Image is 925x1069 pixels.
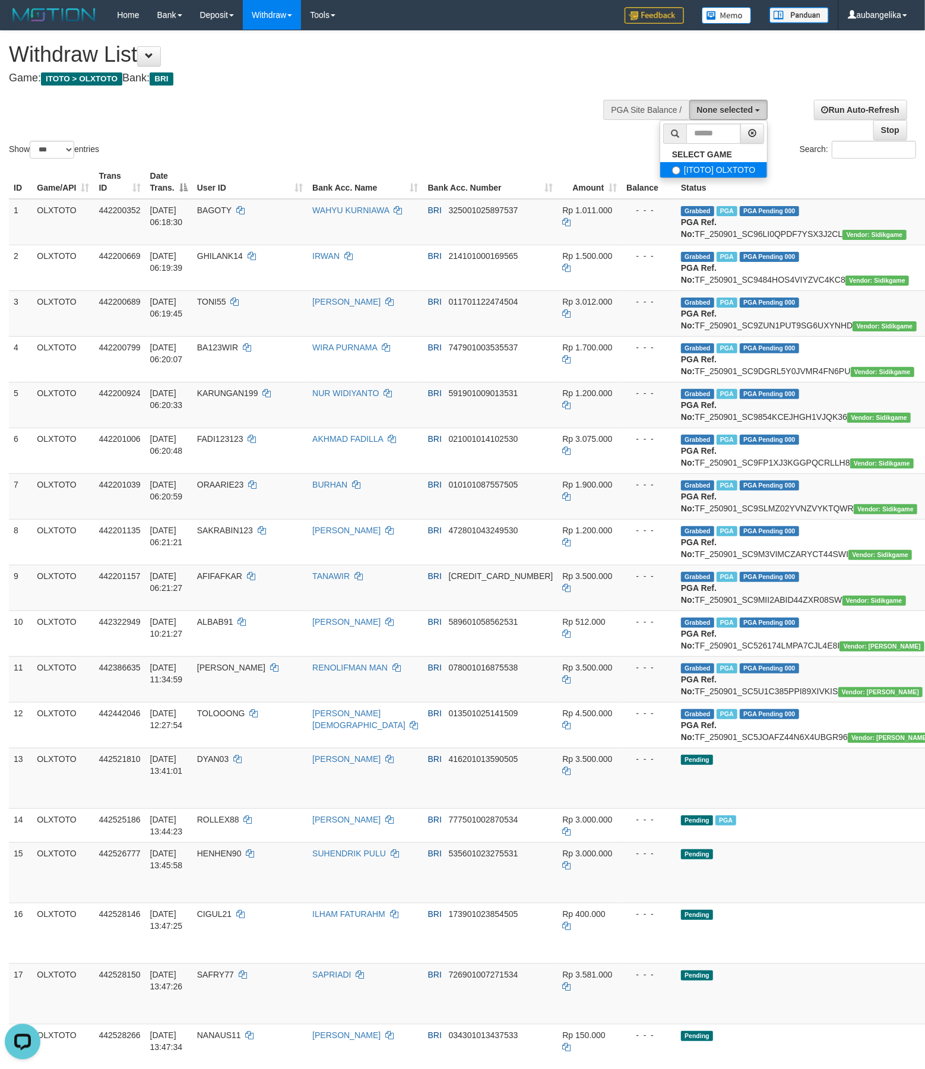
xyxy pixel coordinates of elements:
[626,1029,671,1041] div: - - -
[681,435,714,445] span: Grabbed
[717,572,737,582] span: Marked by aubibnu
[312,849,386,858] a: SUHENDRIK PULU
[557,165,622,199] th: Amount: activate to sort column ascending
[197,1030,241,1040] span: NANAUS11
[449,343,518,352] span: Copy 747901003535537 to clipboard
[681,910,713,920] span: Pending
[32,165,94,199] th: Game/API: activate to sort column ascending
[626,387,671,399] div: - - -
[562,480,612,489] span: Rp 1.900.000
[740,252,799,262] span: PGA Pending
[428,205,442,215] span: BRI
[32,903,94,963] td: OLXTOTO
[672,166,680,175] input: [ITOTO] OLXTOTO
[197,526,253,535] span: SAKRABIN123
[32,565,94,611] td: OLXTOTO
[845,276,909,286] span: Vendor URL: https://secure9.1velocity.biz
[197,205,232,215] span: BAGOTY
[626,616,671,628] div: - - -
[626,753,671,765] div: - - -
[449,849,518,858] span: Copy 535601023275531 to clipboard
[769,7,829,23] img: panduan.png
[681,720,717,742] b: PGA Ref. No:
[9,565,32,611] td: 9
[32,336,94,382] td: OLXTOTO
[428,526,442,535] span: BRI
[681,309,717,330] b: PGA Ref. No:
[562,815,612,824] span: Rp 3.000.000
[150,909,183,931] span: [DATE] 13:47:25
[428,388,442,398] span: BRI
[150,1030,183,1052] span: [DATE] 13:47:34
[150,526,183,547] span: [DATE] 06:21:21
[9,72,605,84] h4: Game: Bank:
[626,908,671,920] div: - - -
[32,382,94,428] td: OLXTOTO
[562,909,605,919] span: Rp 400.000
[740,435,799,445] span: PGA Pending
[9,6,99,24] img: MOTION_logo.png
[9,748,32,808] td: 13
[740,618,799,628] span: PGA Pending
[740,389,799,399] span: PGA Pending
[449,815,518,824] span: Copy 777501002870534 to clipboard
[428,909,442,919] span: BRI
[562,343,612,352] span: Rp 1.700.000
[681,675,717,696] b: PGA Ref. No:
[848,550,912,560] span: Vendor URL: https://secure9.1velocity.biz
[9,702,32,748] td: 12
[740,663,799,673] span: PGA Pending
[562,297,612,306] span: Rp 3.012.000
[681,492,717,513] b: PGA Ref. No:
[312,909,385,919] a: ILHAM FATURAHM
[873,120,907,140] a: Stop
[197,970,234,979] span: SAFRY77
[681,629,717,650] b: PGA Ref. No:
[449,480,518,489] span: Copy 010101087557505 to clipboard
[626,341,671,353] div: - - -
[9,336,32,382] td: 4
[312,571,350,581] a: TANAWIR
[99,571,141,581] span: 442201157
[5,5,40,40] button: Open LiveChat chat widget
[9,842,32,903] td: 15
[842,230,906,240] span: Vendor URL: https://secure9.1velocity.biz
[428,480,442,489] span: BRI
[197,815,239,824] span: ROLLEX88
[99,251,141,261] span: 442200669
[312,754,381,764] a: [PERSON_NAME]
[681,252,714,262] span: Grabbed
[562,434,612,444] span: Rp 3.075.000
[622,165,676,199] th: Balance
[428,970,442,979] span: BRI
[626,662,671,673] div: - - -
[150,343,183,364] span: [DATE] 06:20:07
[150,297,183,318] span: [DATE] 06:19:45
[562,617,605,627] span: Rp 512.000
[99,434,141,444] span: 442201006
[740,206,799,216] span: PGA Pending
[9,611,32,656] td: 10
[197,434,243,444] span: FADI123123
[9,519,32,565] td: 8
[681,755,713,765] span: Pending
[197,343,238,352] span: BA123WIR
[562,571,612,581] span: Rp 3.500.000
[428,297,442,306] span: BRI
[32,611,94,656] td: OLXTOTO
[99,480,141,489] span: 442201039
[99,617,141,627] span: 442322949
[681,849,713,859] span: Pending
[423,165,558,199] th: Bank Acc. Number: activate to sort column ascending
[150,849,183,870] span: [DATE] 13:45:58
[32,702,94,748] td: OLXTOTO
[681,970,713,981] span: Pending
[312,970,351,979] a: SAPRIADI
[312,205,389,215] a: WAHYU KURNIAWA
[197,388,258,398] span: KARUNGAN199
[9,290,32,336] td: 3
[740,298,799,308] span: PGA Pending
[681,298,714,308] span: Grabbed
[660,147,767,162] a: SELECT GAME
[312,815,381,824] a: [PERSON_NAME]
